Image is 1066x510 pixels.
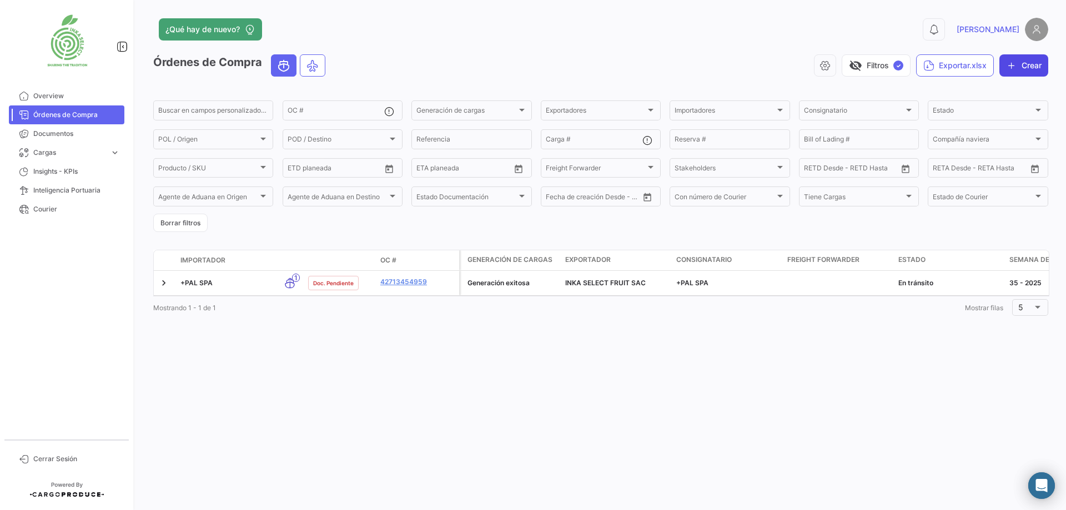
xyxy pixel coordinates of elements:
span: Generación de cargas [416,108,516,116]
span: Mostrando 1 - 1 de 1 [153,304,216,312]
img: placeholder-user.png [1025,18,1048,41]
input: Hasta [574,194,618,202]
div: En tránsito [898,278,1000,288]
button: visibility_offFiltros✓ [842,54,911,77]
a: Courier [9,200,124,219]
a: 42713454959 [380,277,455,287]
datatable-header-cell: Freight Forwarder [783,250,894,270]
span: Consignatario [804,108,904,116]
a: Documentos [9,124,124,143]
datatable-header-cell: Estado [894,250,1005,270]
span: Overview [33,91,120,101]
input: Hasta [315,166,360,174]
span: ¿Qué hay de nuevo? [165,24,240,35]
input: Hasta [832,166,876,174]
span: Insights - KPIs [33,166,120,176]
input: Desde [933,166,953,174]
span: Órdenes de Compra [33,110,120,120]
span: Agente de Aduana en Destino [288,194,388,202]
span: 5 [1018,302,1023,312]
span: Estado [898,255,926,265]
span: Estado de Courier [933,194,1033,202]
span: Courier [33,204,120,214]
span: Producto / SKU [158,166,258,174]
button: Open calendar [510,160,527,177]
a: Overview [9,87,124,105]
span: Freight Forwarder [546,166,646,174]
span: Stakeholders [675,166,775,174]
span: 1 [292,274,300,282]
a: Expand/Collapse Row [158,277,169,289]
img: 6db86da7-1800-4037-b9d2-19d602bfd0ac.jpg [39,13,94,69]
input: Desde [804,166,824,174]
datatable-header-cell: Generación de cargas [461,250,561,270]
datatable-header-cell: Importador [176,251,276,270]
button: Crear [999,54,1048,77]
span: INKA SELECT FRUIT SAC [565,279,646,287]
span: Documentos [33,129,120,139]
span: +PAL SPA [180,279,213,287]
span: Importador [180,255,225,265]
span: [PERSON_NAME] [957,24,1019,35]
input: Hasta [961,166,1005,174]
input: Desde [546,194,566,202]
button: Open calendar [897,160,914,177]
button: Open calendar [381,160,398,177]
span: Cerrar Sesión [33,454,120,464]
datatable-header-cell: OC # [376,251,459,270]
span: Generación de cargas [467,255,552,265]
h3: Órdenes de Compra [153,54,329,77]
span: Exportadores [546,108,646,116]
span: Inteligencia Portuaria [33,185,120,195]
span: Tiene Cargas [804,194,904,202]
span: Estado [933,108,1033,116]
input: Desde [288,166,308,174]
span: OC # [380,255,396,265]
span: visibility_off [849,59,862,72]
button: Exportar.xlsx [916,54,994,77]
span: POL / Origen [158,137,258,145]
button: Open calendar [1027,160,1043,177]
datatable-header-cell: Modo de Transporte [276,256,304,265]
span: +PAL SPA [676,279,708,287]
span: Consignatario [676,255,732,265]
button: Ocean [271,55,296,76]
datatable-header-cell: Consignatario [672,250,783,270]
span: Compañía naviera [933,137,1033,145]
span: Cargas [33,148,105,158]
span: Agente de Aduana en Origen [158,194,258,202]
datatable-header-cell: Exportador [561,250,672,270]
button: Borrar filtros [153,214,208,232]
span: Mostrar filas [965,304,1003,312]
span: Estado Documentación [416,194,516,202]
a: Inteligencia Portuaria [9,181,124,200]
span: POD / Destino [288,137,388,145]
button: ¿Qué hay de nuevo? [159,18,262,41]
datatable-header-cell: Estado Doc. [304,256,376,265]
a: Órdenes de Compra [9,105,124,124]
div: Generación exitosa [467,278,556,288]
button: Open calendar [639,189,656,205]
input: Hasta [444,166,489,174]
a: Insights - KPIs [9,162,124,181]
span: Exportador [565,255,611,265]
button: Air [300,55,325,76]
input: Desde [416,166,436,174]
div: Abrir Intercom Messenger [1028,472,1055,499]
span: Importadores [675,108,775,116]
span: Doc. Pendiente [313,279,354,287]
span: Freight Forwarder [787,255,859,265]
span: Con número de Courier [675,194,775,202]
span: ✓ [893,60,903,70]
span: expand_more [110,148,120,158]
